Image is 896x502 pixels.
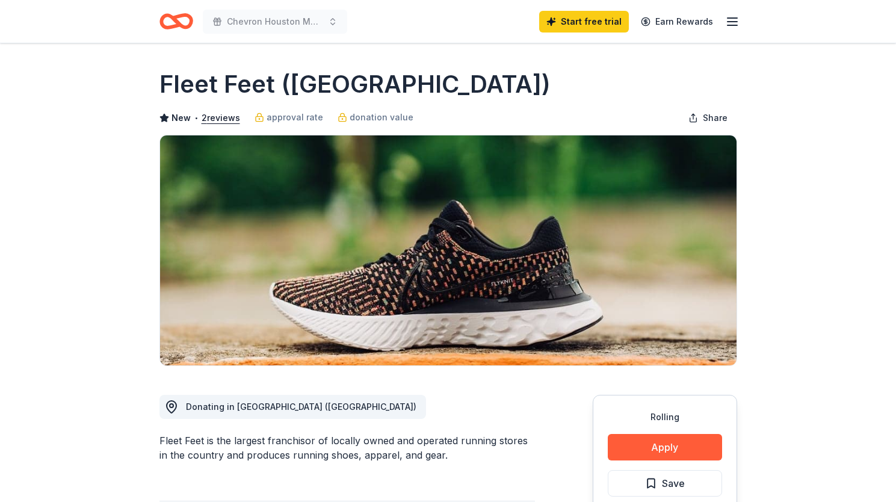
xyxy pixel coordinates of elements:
[703,111,728,125] span: Share
[539,11,629,33] a: Start free trial
[608,410,722,424] div: Rolling
[159,7,193,36] a: Home
[350,110,413,125] span: donation value
[608,470,722,497] button: Save
[608,434,722,460] button: Apply
[679,106,737,130] button: Share
[662,476,685,491] span: Save
[159,433,535,462] div: Fleet Feet is the largest franchisor of locally owned and operated running stores in the country ...
[203,10,347,34] button: Chevron Houston Marathon Run for a Reason program, running on behalf of the Houston SPCA
[227,14,323,29] span: Chevron Houston Marathon Run for a Reason program, running on behalf of the Houston SPCA
[160,135,737,365] img: Image for Fleet Feet (Houston)
[186,401,416,412] span: Donating in [GEOGRAPHIC_DATA] ([GEOGRAPHIC_DATA])
[202,111,240,125] button: 2reviews
[634,11,720,33] a: Earn Rewards
[171,111,191,125] span: New
[194,113,198,123] span: •
[159,67,551,101] h1: Fleet Feet ([GEOGRAPHIC_DATA])
[338,110,413,125] a: donation value
[267,110,323,125] span: approval rate
[255,110,323,125] a: approval rate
